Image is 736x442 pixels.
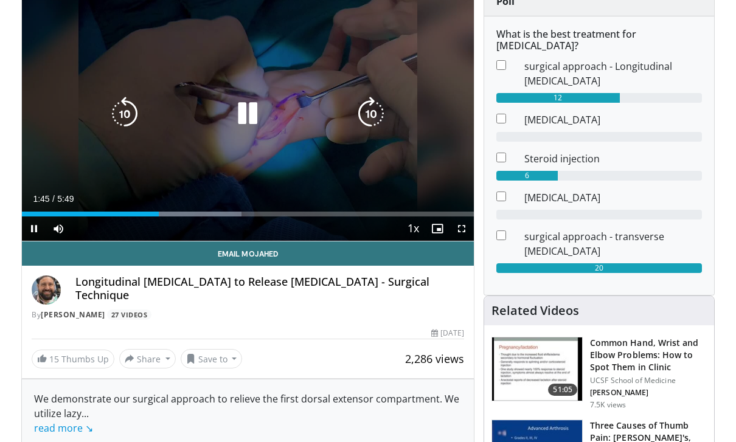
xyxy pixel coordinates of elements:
button: Enable picture-in-picture mode [425,216,450,241]
span: 51:05 [548,384,577,396]
dd: surgical approach - Longitudinal [MEDICAL_DATA] [515,59,711,88]
h3: Common Hand, Wrist and Elbow Problems: How to Spot Them in Clinic [590,337,707,373]
a: read more ↘ [34,421,93,435]
img: Avatar [32,275,61,305]
dd: Steroid injection [515,151,711,166]
div: Progress Bar [22,212,474,216]
h4: Longitudinal [MEDICAL_DATA] to Release [MEDICAL_DATA] - Surgical Technique [75,275,464,302]
div: 6 [496,171,558,181]
a: [PERSON_NAME] [41,309,105,320]
span: / [52,194,55,204]
span: 5:49 [57,194,74,204]
button: Share [119,349,176,368]
dd: [MEDICAL_DATA] [515,190,711,205]
p: 7.5K views [590,400,626,410]
p: UCSF School of Medicine [590,376,707,385]
a: 51:05 Common Hand, Wrist and Elbow Problems: How to Spot Them in Clinic UCSF School of Medicine [... [491,337,707,410]
h4: Related Videos [491,303,579,318]
img: 8a80b912-e7da-4adf-b05d-424f1ac09a1c.150x105_q85_crop-smart_upscale.jpg [492,337,582,401]
button: Fullscreen [450,216,474,241]
a: 27 Videos [107,309,151,320]
button: Save to [181,349,243,368]
div: 20 [496,263,702,273]
div: By [32,309,464,320]
h6: What is the best treatment for [MEDICAL_DATA]? [496,29,702,52]
a: Email Mojahed [22,241,474,266]
span: 15 [49,353,59,365]
span: 2,286 views [405,351,464,366]
div: 12 [496,93,620,103]
dd: [MEDICAL_DATA] [515,112,711,127]
p: [PERSON_NAME] [590,388,707,398]
span: 1:45 [33,194,49,204]
button: Pause [22,216,46,241]
dd: surgical approach - transverse [MEDICAL_DATA] [515,229,711,258]
div: [DATE] [431,328,464,339]
a: 15 Thumbs Up [32,350,114,368]
button: Playback Rate [401,216,425,241]
button: Mute [46,216,71,241]
div: We demonstrate our surgical approach to relieve the first dorsal extensor compartment. We utilize... [34,392,462,435]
